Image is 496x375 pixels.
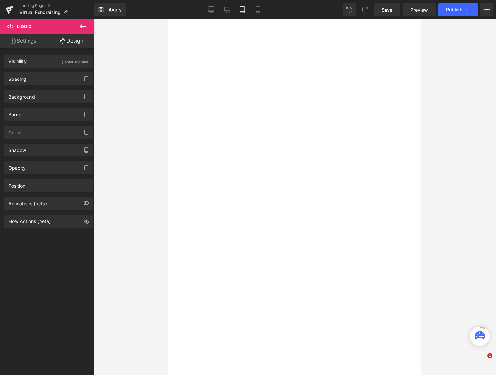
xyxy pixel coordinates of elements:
button: Publish [438,3,478,16]
div: Spacing [8,73,26,82]
span: 1 [487,353,492,358]
span: Liquid [17,24,31,29]
div: Border [8,108,23,117]
iframe: Intercom live chat [474,353,490,369]
a: Preview [403,3,436,16]
a: Tablet [235,3,250,16]
div: Animations (beta) [8,197,47,206]
div: Corner [8,126,23,135]
a: Laptop [219,3,235,16]
span: Virtual Fundraising [19,10,61,15]
a: Design [48,34,95,48]
div: Background [8,91,35,100]
div: Visibility [8,55,27,64]
div: (Tablet, Mobile) [62,55,88,66]
div: Opacity [8,162,26,171]
div: Shadow [8,144,26,153]
button: More [480,3,493,16]
span: Publish [446,7,462,12]
a: Mobile [250,3,266,16]
a: Desktop [203,3,219,16]
a: Landing Pages [19,3,94,8]
div: Flow Actions (beta) [8,215,51,224]
button: Undo [343,3,356,16]
div: Position [8,179,25,188]
a: New Library [94,3,126,16]
span: Preview [410,6,428,13]
span: Library [106,7,121,13]
span: Save [382,6,392,13]
button: Redo [358,3,371,16]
